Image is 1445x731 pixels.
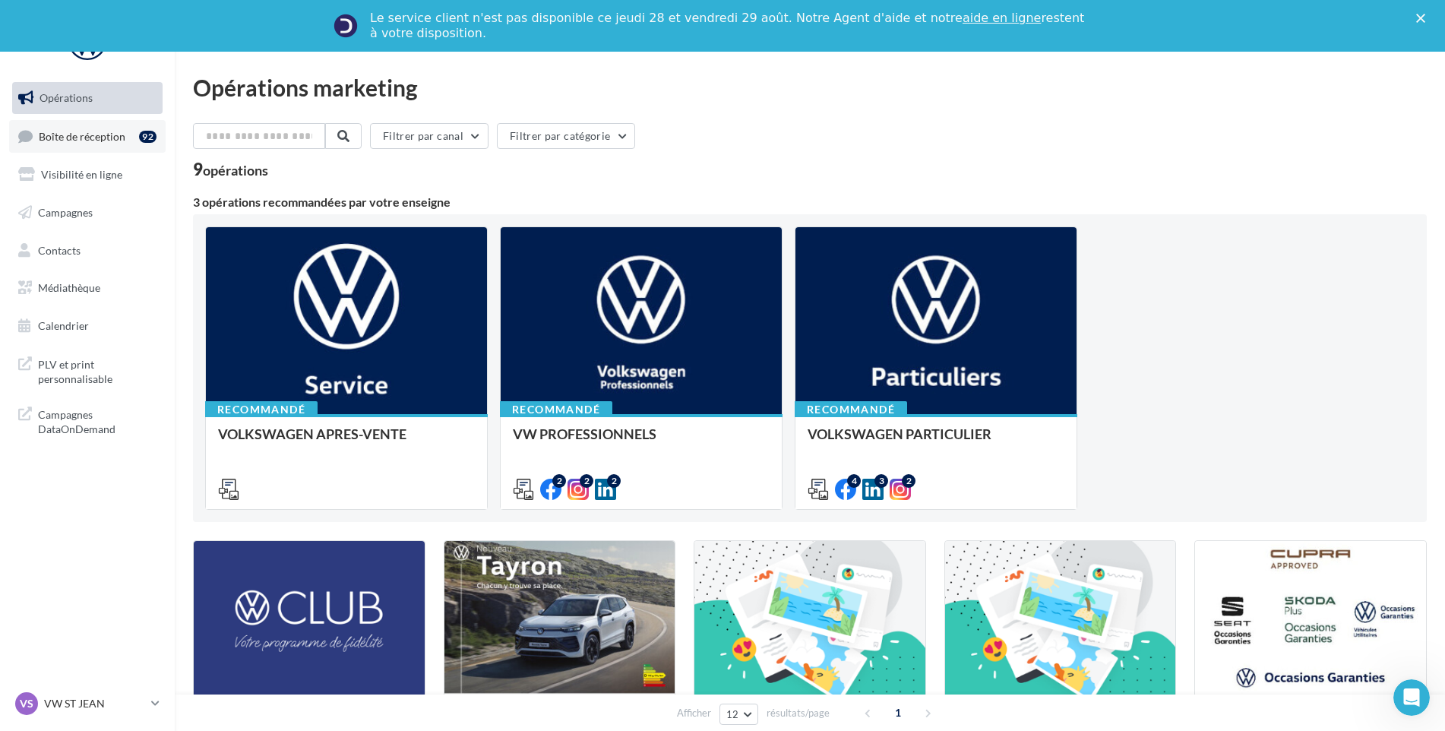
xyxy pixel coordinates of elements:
button: Filtrer par canal [370,123,489,149]
div: Fermer [1416,14,1431,23]
a: Contacts [9,235,166,267]
span: 12 [726,708,739,720]
span: Médiathèque [38,281,100,294]
div: 2 [607,474,621,488]
a: Campagnes DataOnDemand [9,398,166,443]
button: 12 [719,704,758,725]
iframe: Intercom live chat [1393,679,1430,716]
div: Recommandé [205,401,318,418]
span: VOLKSWAGEN PARTICULIER [808,426,991,442]
div: Recommandé [795,401,907,418]
div: opérations [203,163,268,177]
span: Boîte de réception [39,129,125,142]
div: 92 [139,131,157,143]
div: 4 [847,474,861,488]
div: 9 [193,161,268,178]
span: Opérations [40,91,93,104]
span: Campagnes DataOnDemand [38,404,157,437]
a: Calendrier [9,310,166,342]
div: Opérations marketing [193,76,1427,99]
div: 3 [874,474,888,488]
span: Visibilité en ligne [41,168,122,181]
a: VS VW ST JEAN [12,689,163,718]
span: PLV et print personnalisable [38,354,157,387]
span: Calendrier [38,319,89,332]
a: PLV et print personnalisable [9,348,166,393]
span: VW PROFESSIONNELS [513,426,656,442]
a: Campagnes [9,197,166,229]
a: Médiathèque [9,272,166,304]
span: Afficher [677,706,711,720]
div: Recommandé [500,401,612,418]
p: VW ST JEAN [44,696,145,711]
div: 2 [580,474,593,488]
div: Le service client n'est pas disponible ce jeudi 28 et vendredi 29 août. Notre Agent d'aide et not... [370,11,1087,41]
span: Contacts [38,243,81,256]
span: VOLKSWAGEN APRES-VENTE [218,426,406,442]
span: résultats/page [767,706,830,720]
a: Opérations [9,82,166,114]
a: Visibilité en ligne [9,159,166,191]
span: Campagnes [38,206,93,219]
div: 2 [552,474,566,488]
button: Filtrer par catégorie [497,123,635,149]
div: 2 [902,474,915,488]
span: VS [20,696,33,711]
img: Profile image for Service-Client [334,14,358,38]
a: Boîte de réception92 [9,120,166,153]
a: aide en ligne [963,11,1041,25]
span: 1 [886,701,910,725]
div: 3 opérations recommandées par votre enseigne [193,196,1427,208]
